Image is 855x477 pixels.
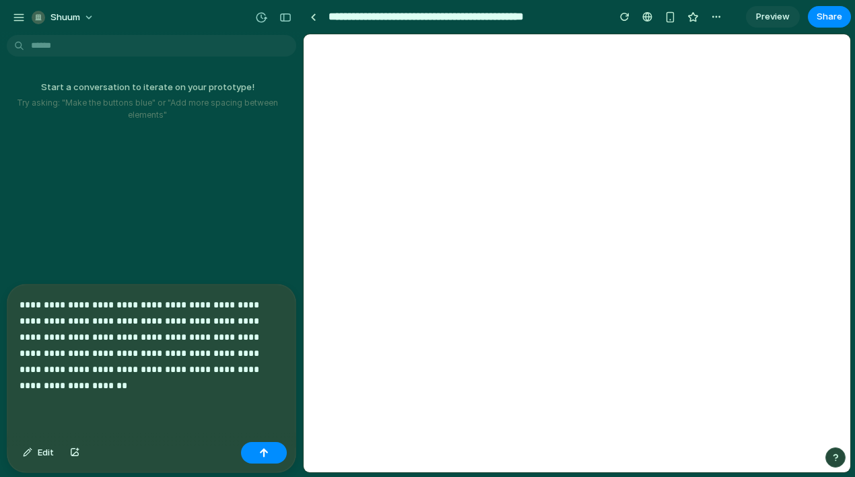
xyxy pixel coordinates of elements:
[746,6,800,28] a: Preview
[817,10,842,24] span: Share
[38,446,54,460] span: Edit
[50,11,80,24] span: Shuum
[5,81,289,94] p: Start a conversation to iterate on your prototype!
[5,97,289,121] p: Try asking: "Make the buttons blue" or "Add more spacing between elements"
[16,442,61,464] button: Edit
[808,6,851,28] button: Share
[756,10,790,24] span: Preview
[26,7,101,28] button: Shuum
